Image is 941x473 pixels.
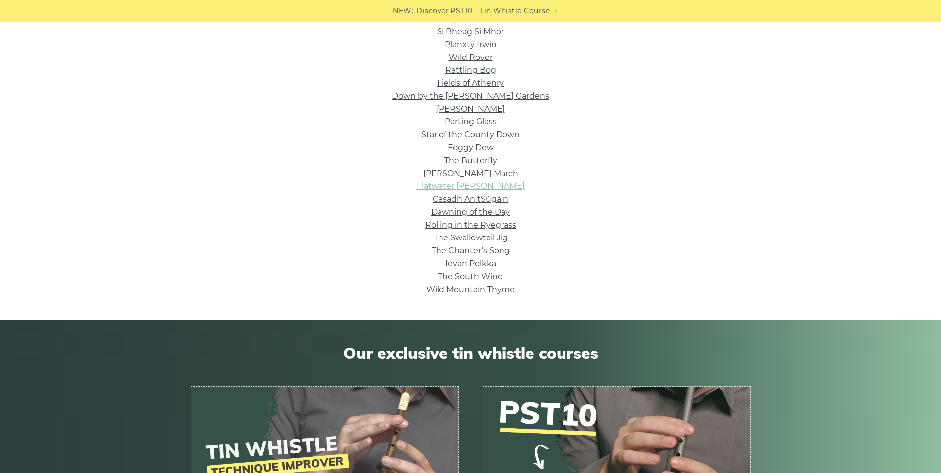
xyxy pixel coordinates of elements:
a: Dawning of the Day [431,207,510,217]
span: NEW: [393,5,413,17]
a: The Swallowtail Jig [434,233,508,242]
a: PST10 - Tin Whistle Course [450,5,550,17]
a: Parting Glass [445,117,497,126]
a: Flatwater [PERSON_NAME] [417,181,525,191]
a: [PERSON_NAME] [437,104,505,114]
a: Star of the County Down [421,130,520,139]
a: Foggy Dew [448,143,494,152]
a: The Butterfly [444,156,497,165]
a: Si­ Bheag Si­ Mhor [437,27,504,36]
a: Wild Rover [449,53,493,62]
a: Wild Mountain Thyme [426,285,515,294]
span: Discover [416,5,449,17]
a: Down by the [PERSON_NAME] Gardens [392,91,549,101]
a: Fields of Athenry [437,78,504,88]
a: The South Wind [438,272,503,281]
a: [PERSON_NAME] March [423,169,518,178]
a: Planxty Irwin [445,40,497,49]
span: Our exclusive tin whistle courses [191,344,751,362]
a: Ievan Polkka [445,259,496,268]
a: The Chanter’s Song [432,246,510,255]
a: Rolling in the Ryegrass [425,220,516,230]
a: Rattling Bog [445,65,496,75]
a: Casadh An tSúgáin [433,194,508,204]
